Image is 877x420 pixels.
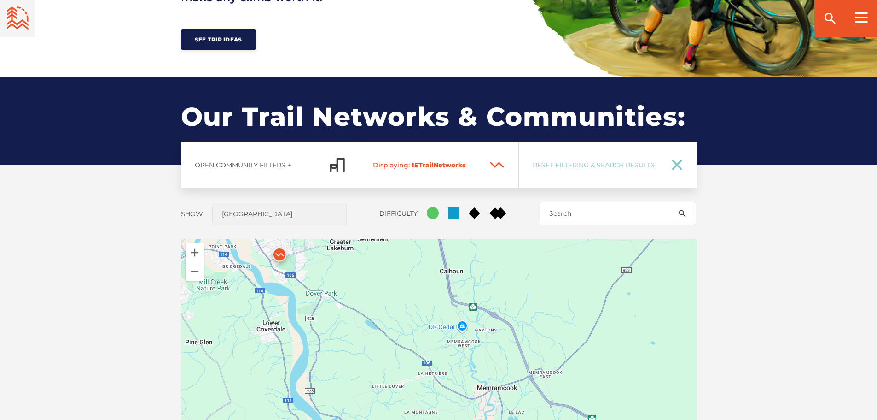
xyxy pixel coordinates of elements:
span: Trail [373,161,482,169]
ion-icon: add [286,162,293,168]
span: 15 [412,161,418,169]
a: Reset Filtering & Search Results [519,142,697,188]
a: Open Community Filtersadd [181,142,359,188]
a: See Trip Ideas [181,29,256,50]
input: Search [540,202,696,225]
button: search [668,202,696,225]
span: Network [433,161,462,169]
ion-icon: search [678,209,687,218]
span: Reset Filtering & Search Results [533,161,660,169]
h2: Our Trail Networks & Communities: [181,77,697,165]
button: Zoom in [186,243,204,262]
label: Difficulty [379,209,418,218]
ion-icon: search [823,11,837,26]
span: Displaying: [373,161,410,169]
button: Zoom out [186,262,204,281]
span: s [462,161,466,169]
span: See Trip Ideas [195,36,242,43]
span: Open Community Filters [195,161,285,169]
label: Show [181,210,203,218]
